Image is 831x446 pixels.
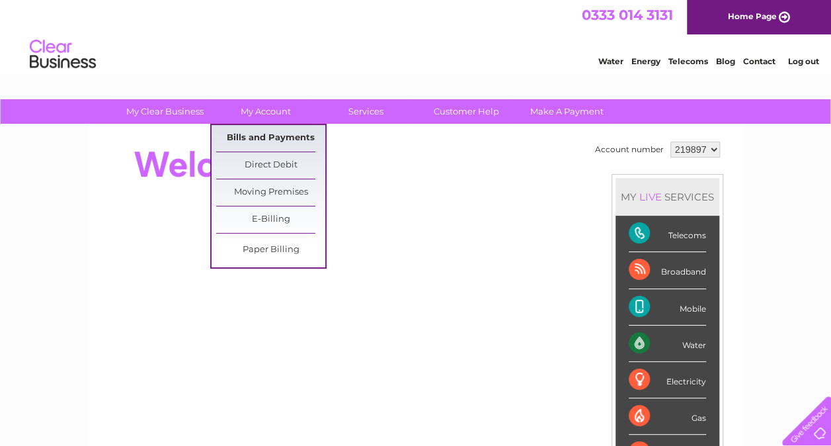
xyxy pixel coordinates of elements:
[637,191,664,203] div: LIVE
[216,206,325,233] a: E-Billing
[216,125,325,152] a: Bills and Payments
[512,99,621,124] a: Make A Payment
[110,99,219,124] a: My Clear Business
[668,56,708,66] a: Telecoms
[629,362,706,398] div: Electricity
[104,7,729,64] div: Clear Business is a trading name of Verastar Limited (registered in [GEOGRAPHIC_DATA] No. 3667643...
[629,326,706,362] div: Water
[743,56,775,66] a: Contact
[592,138,667,161] td: Account number
[598,56,623,66] a: Water
[211,99,320,124] a: My Account
[582,7,673,23] a: 0333 014 3131
[629,289,706,326] div: Mobile
[216,237,325,263] a: Paper Billing
[629,398,706,435] div: Gas
[311,99,420,124] a: Services
[629,252,706,289] div: Broadband
[615,178,719,216] div: MY SERVICES
[29,34,97,75] img: logo.png
[629,216,706,252] div: Telecoms
[631,56,660,66] a: Energy
[787,56,818,66] a: Log out
[412,99,521,124] a: Customer Help
[216,179,325,206] a: Moving Premises
[216,152,325,179] a: Direct Debit
[716,56,735,66] a: Blog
